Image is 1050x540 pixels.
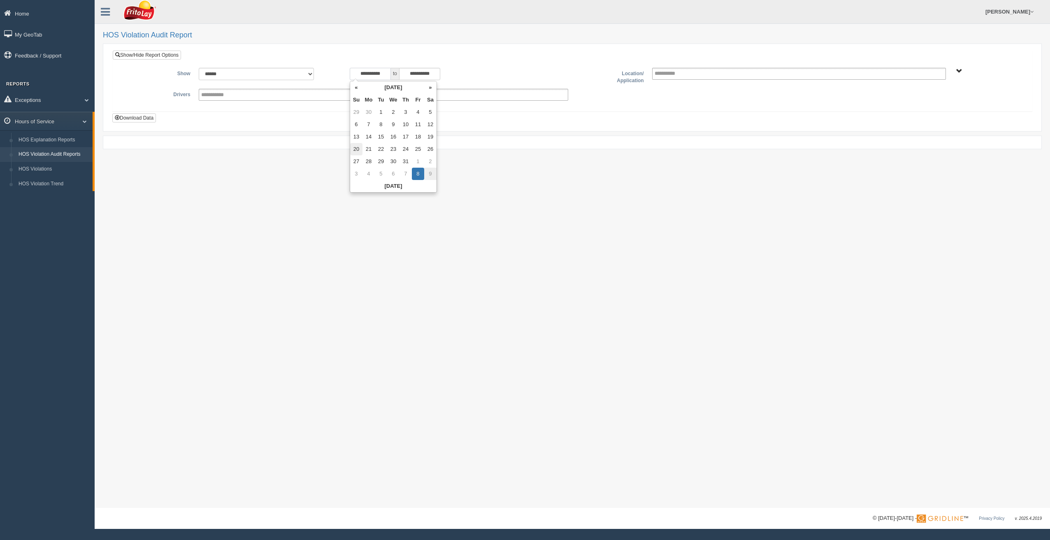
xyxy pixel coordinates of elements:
td: 31 [400,155,412,168]
td: 30 [387,155,400,168]
a: HOS Violation Audit Reports [15,147,93,162]
td: 7 [400,168,412,180]
th: Mo [362,94,375,106]
td: 25 [412,143,424,155]
td: 15 [375,131,387,143]
th: Sa [424,94,437,106]
td: 21 [362,143,375,155]
td: 17 [400,131,412,143]
a: HOS Violation Trend [15,177,93,192]
td: 9 [387,118,400,131]
td: 24 [400,143,412,155]
td: 12 [424,118,437,131]
td: 2 [424,155,437,168]
a: Privacy Policy [979,516,1004,521]
th: [DATE] [350,180,437,192]
td: 8 [412,168,424,180]
th: Th [400,94,412,106]
td: 9 [424,168,437,180]
th: Fr [412,94,424,106]
td: 1 [412,155,424,168]
th: » [424,81,437,94]
td: 5 [375,168,387,180]
th: We [387,94,400,106]
td: 14 [362,131,375,143]
td: 18 [412,131,424,143]
td: 30 [362,106,375,118]
td: 4 [412,106,424,118]
th: Su [350,94,362,106]
td: 2 [387,106,400,118]
th: [DATE] [362,81,424,94]
a: Show/Hide Report Options [113,51,181,60]
td: 1 [375,106,387,118]
a: HOS Violations [15,162,93,177]
th: « [350,81,362,94]
td: 10 [400,118,412,131]
td: 13 [350,131,362,143]
td: 28 [362,155,375,168]
label: Show [119,68,195,78]
button: Download Data [112,113,156,122]
td: 8 [375,118,387,131]
td: 27 [350,155,362,168]
td: 16 [387,131,400,143]
td: 7 [362,118,375,131]
h2: HOS Violation Audit Report [103,31,1042,39]
td: 29 [350,106,362,118]
td: 20 [350,143,362,155]
div: © [DATE]-[DATE] - ™ [873,514,1042,523]
td: 3 [400,106,412,118]
td: 19 [424,131,437,143]
td: 6 [387,168,400,180]
td: 5 [424,106,437,118]
span: to [391,68,399,80]
label: Drivers [119,89,195,99]
td: 29 [375,155,387,168]
td: 26 [424,143,437,155]
label: Location/ Application [572,68,648,85]
td: 23 [387,143,400,155]
th: Tu [375,94,387,106]
td: 6 [350,118,362,131]
td: 11 [412,118,424,131]
span: v. 2025.4.2019 [1015,516,1042,521]
a: HOS Explanation Reports [15,133,93,148]
img: Gridline [917,515,963,523]
td: 22 [375,143,387,155]
td: 3 [350,168,362,180]
td: 4 [362,168,375,180]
